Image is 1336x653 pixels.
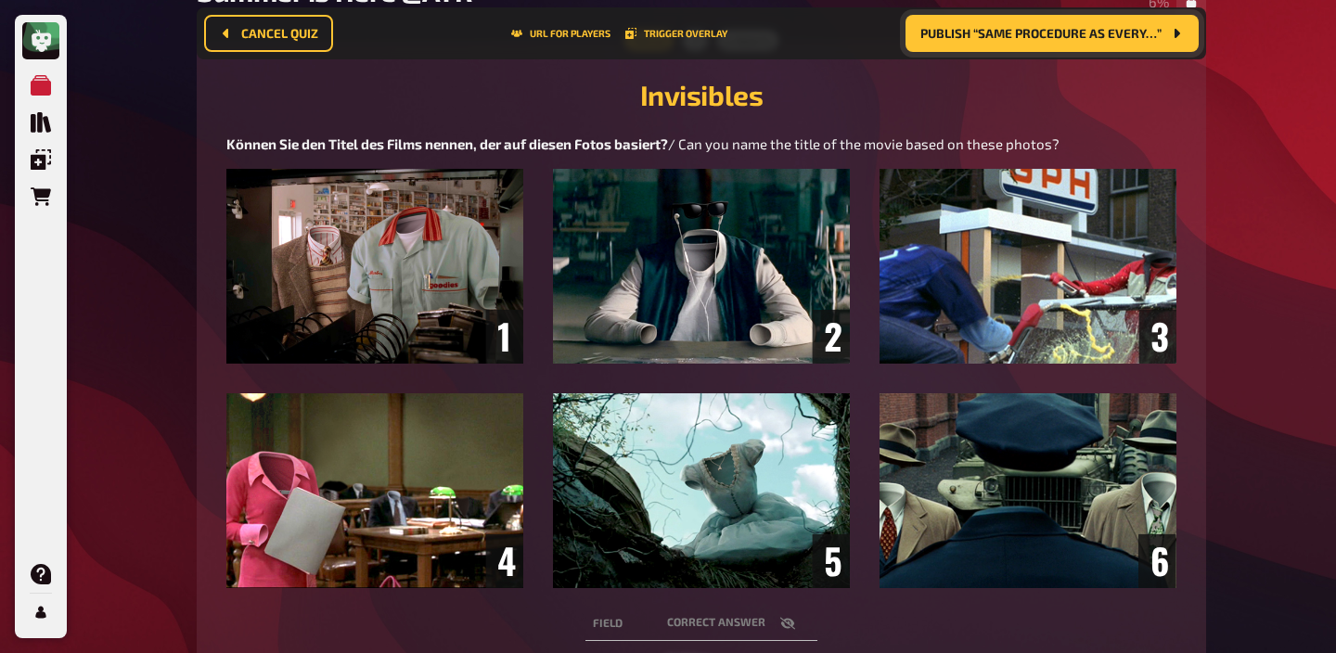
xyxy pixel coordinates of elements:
[204,15,333,52] button: Cancel Quiz
[920,27,1162,40] span: Publish “Same procedure as every…”
[906,15,1199,52] button: Publish “Same procedure as every…”
[585,607,660,641] th: Field
[625,28,727,39] button: Trigger Overlay
[668,135,1060,152] span: / Can you name the title of the movie based on these photos?
[241,27,318,40] span: Cancel Quiz
[226,135,668,152] span: Können Sie den Titel des Films nennen, der auf diesen Fotos basiert?
[226,169,1176,588] img: image
[219,78,1184,111] h2: Invisibles
[660,607,817,641] th: correct answer
[511,28,610,39] button: URL for players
